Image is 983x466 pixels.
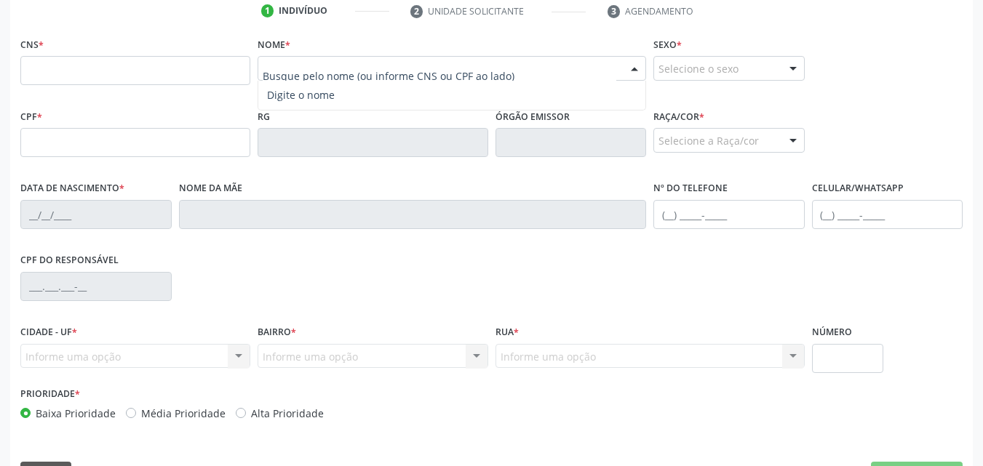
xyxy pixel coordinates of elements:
[20,272,172,301] input: ___.___.___-__
[20,200,172,229] input: __/__/____
[179,177,242,200] label: Nome da mãe
[812,177,904,200] label: Celular/WhatsApp
[653,200,805,229] input: (__) _____-_____
[141,406,226,421] label: Média Prioridade
[812,321,852,344] label: Número
[36,406,116,421] label: Baixa Prioridade
[653,177,728,200] label: Nº do Telefone
[279,4,327,17] div: Indivíduo
[658,61,739,76] span: Selecione o sexo
[258,105,270,128] label: RG
[261,4,274,17] div: 1
[20,33,44,56] label: CNS
[496,105,570,128] label: Órgão emissor
[653,105,704,128] label: Raça/cor
[20,383,80,406] label: Prioridade
[258,33,290,56] label: Nome
[20,249,119,272] label: CPF do responsável
[20,321,77,344] label: Cidade - UF
[258,321,296,344] label: Bairro
[20,177,124,200] label: Data de nascimento
[653,33,682,56] label: Sexo
[267,88,335,102] span: Digite o nome
[812,200,963,229] input: (__) _____-_____
[20,105,42,128] label: CPF
[251,406,324,421] label: Alta Prioridade
[263,61,616,90] input: Busque pelo nome (ou informe CNS ou CPF ao lado)
[658,133,759,148] span: Selecione a Raça/cor
[496,321,519,344] label: Rua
